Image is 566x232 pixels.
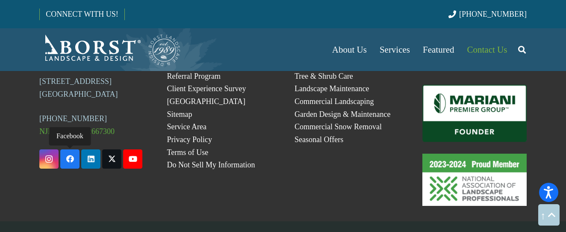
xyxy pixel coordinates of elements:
a: [GEOGRAPHIC_DATA] [167,97,246,106]
span: [PHONE_NUMBER] [459,10,527,18]
a: LinkedIn [81,149,100,169]
span: Featured [423,45,454,55]
a: Services [373,28,416,71]
span: Facebook [56,132,83,140]
a: Service Area [167,122,206,131]
span: NJHIC#13VH12667300 [39,127,115,136]
a: YouTube [123,149,142,169]
a: Mariani_Badge_Full_Founder [422,85,527,142]
a: Privacy Policy [167,135,212,144]
a: Referral Program [167,72,221,80]
a: Borst-Logo [39,33,181,67]
a: Commercial Landscaping [295,97,374,106]
a: Garden Design & Maintenance [295,110,390,119]
a: Client Experience Survey [167,84,246,93]
a: Instagram [39,149,59,169]
a: Commercial Snow Removal [295,122,382,131]
a: Search [513,39,531,60]
a: [STREET_ADDRESS][GEOGRAPHIC_DATA] [39,77,118,98]
span: About Us [332,45,367,55]
a: CONNECT WITH US! [40,4,124,24]
a: Seasonal Offers [295,135,343,144]
a: Contact Us [461,28,514,71]
a: [PHONE_NUMBER] [39,114,107,123]
span: Services [380,45,410,55]
a: Back to top [538,204,560,226]
span: Contact Us [467,45,507,55]
a: Tree & Shrub Care [295,72,353,80]
a: X [102,149,121,169]
a: Facebook [60,149,80,169]
a: Sitemap [167,110,192,119]
a: Featured [416,28,460,71]
a: [PHONE_NUMBER] [448,10,527,18]
a: Landscape Maintenance [295,84,369,93]
a: About Us [326,28,373,71]
a: 23-24_Proud_Member_logo [422,154,527,206]
a: Terms of Use [167,148,209,157]
a: Do Not Sell My Information [167,161,255,169]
